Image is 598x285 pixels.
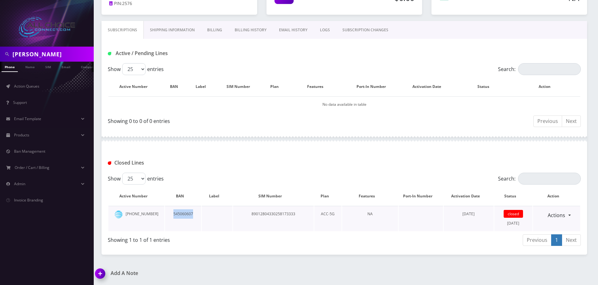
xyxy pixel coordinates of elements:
[562,115,581,127] a: Next
[22,62,38,71] a: Name
[42,62,54,71] a: SIM
[444,187,494,205] th: Activation Date: activate to sort column ascending
[14,132,29,138] span: Products
[533,115,562,127] a: Previous
[19,17,75,37] img: All Choice Connect
[266,78,290,96] th: Plan: activate to sort column ascending
[342,206,398,231] td: NA
[190,78,217,96] th: Label: activate to sort column ascending
[515,78,580,96] th: Action: activate to sort column ascending
[314,206,341,231] td: ACC-5G
[533,187,580,205] th: Action : activate to sort column ascending
[2,62,18,72] a: Phone
[115,211,122,218] img: at&t.png
[12,48,92,60] input: Search in Company
[109,1,122,7] a: PIN:
[342,187,398,205] th: Features: activate to sort column ascending
[58,62,73,71] a: Email
[218,78,265,96] th: SIM Number: activate to sort column ascending
[458,78,514,96] th: Status: activate to sort column ascending
[122,63,146,75] select: Showentries
[122,1,132,6] span: 2576
[108,234,340,244] div: Showing 1 to 1 of 1 entries
[14,181,25,186] span: Admin
[15,165,49,170] span: Order / Cart / Billing
[494,206,532,231] td: [DATE]
[228,21,273,39] a: Billing History
[504,210,523,218] span: closed
[144,21,201,39] a: Shipping Information
[399,187,443,205] th: Port-In Number: activate to sort column ascending
[108,96,580,112] td: No data available in table
[14,116,41,121] span: Email Template
[201,21,228,39] a: Billing
[233,206,314,231] td: 89012804330258173333
[494,187,532,205] th: Status: activate to sort column ascending
[108,173,164,185] label: Show entries
[544,209,569,221] a: Actions
[462,211,475,216] span: [DATE]
[14,84,39,89] span: Action Queues
[108,50,259,56] h1: Active / Pending Lines
[273,21,314,39] a: EMAIL HISTORY
[202,187,232,205] th: Label: activate to sort column ascending
[108,160,259,166] h1: Closed Lines
[108,206,164,231] td: [PHONE_NUMBER]
[108,78,164,96] th: Active Number: activate to sort column ascending
[165,78,189,96] th: BAN: activate to sort column ascending
[78,62,99,71] a: Company
[108,63,164,75] label: Show entries
[13,100,27,105] span: Support
[108,52,111,55] img: Active / Pending Lines
[314,187,341,205] th: Plan: activate to sort column ascending
[498,63,581,75] label: Search:
[102,21,144,39] a: Subscriptions
[562,234,581,246] a: Next
[108,161,111,165] img: Closed Lines
[165,187,201,205] th: BAN: activate to sort column ascending
[291,78,346,96] th: Features: activate to sort column ascending
[518,173,581,185] input: Search:
[314,21,336,39] a: LOGS
[498,173,581,185] label: Search:
[233,187,314,205] th: SIM Number: activate to sort column ascending
[523,234,551,246] a: Previous
[122,173,146,185] select: Showentries
[108,115,340,125] div: Showing 0 to 0 of 0 entries
[108,187,164,205] th: Active Number: activate to sort column descending
[14,197,43,203] span: Invoice Branding
[402,78,458,96] th: Activation Date: activate to sort column ascending
[95,270,340,276] a: Add A Note
[551,234,562,246] a: 1
[14,149,45,154] span: Ban Management
[165,206,201,231] td: 545060607
[336,21,395,39] a: SUBSCRIPTION CHANGES
[518,63,581,75] input: Search:
[347,78,401,96] th: Port-In Number: activate to sort column ascending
